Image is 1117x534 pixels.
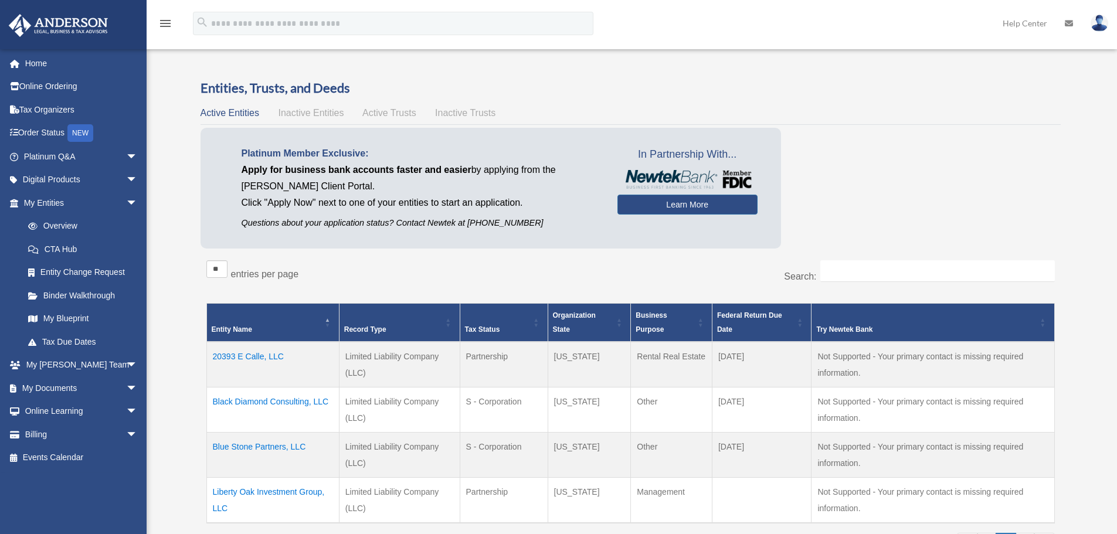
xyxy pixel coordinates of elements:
label: Search: [784,271,816,281]
p: Questions about your application status? Contact Newtek at [PHONE_NUMBER] [242,216,600,230]
a: Digital Productsarrow_drop_down [8,168,155,192]
td: Limited Liability Company (LLC) [339,342,460,387]
a: Tax Due Dates [16,330,150,353]
p: Click "Apply Now" next to one of your entities to start an application. [242,195,600,211]
a: Platinum Q&Aarrow_drop_down [8,145,155,168]
td: [DATE] [712,433,811,478]
span: Tax Status [465,325,500,334]
a: Order StatusNEW [8,121,155,145]
td: Blue Stone Partners, LLC [206,433,339,478]
span: Active Entities [201,108,259,118]
td: Other [631,387,712,433]
i: menu [158,16,172,30]
th: Tax Status: Activate to sort [460,304,548,342]
td: Not Supported - Your primary contact is missing required information. [812,387,1054,433]
a: Events Calendar [8,446,155,470]
span: arrow_drop_down [126,168,150,192]
td: [US_STATE] [548,433,631,478]
a: Online Learningarrow_drop_down [8,400,155,423]
td: [US_STATE] [548,478,631,523]
td: Management [631,478,712,523]
td: S - Corporation [460,433,548,478]
i: search [196,16,209,29]
span: Apply for business bank accounts faster and easier [242,165,471,175]
span: arrow_drop_down [126,376,150,400]
a: Online Ordering [8,75,155,98]
span: arrow_drop_down [126,423,150,447]
th: Organization State: Activate to sort [548,304,631,342]
span: arrow_drop_down [126,353,150,377]
p: Platinum Member Exclusive: [242,145,600,162]
div: Try Newtek Bank [816,322,1036,336]
h3: Entities, Trusts, and Deeds [201,79,1061,97]
td: Limited Liability Company (LLC) [339,478,460,523]
p: by applying from the [PERSON_NAME] Client Portal. [242,162,600,195]
td: Partnership [460,342,548,387]
span: Federal Return Due Date [717,311,782,334]
td: [US_STATE] [548,387,631,433]
td: S - Corporation [460,387,548,433]
span: Inactive Trusts [435,108,495,118]
label: entries per page [231,269,299,279]
a: Billingarrow_drop_down [8,423,155,446]
a: Overview [16,215,144,238]
a: My [PERSON_NAME] Teamarrow_drop_down [8,353,155,377]
td: Black Diamond Consulting, LLC [206,387,339,433]
th: Record Type: Activate to sort [339,304,460,342]
td: [US_STATE] [548,342,631,387]
span: Record Type [344,325,386,334]
span: Inactive Entities [278,108,344,118]
span: arrow_drop_down [126,191,150,215]
a: menu [158,21,172,30]
td: Not Supported - Your primary contact is missing required information. [812,433,1054,478]
a: Binder Walkthrough [16,284,150,307]
td: Not Supported - Your primary contact is missing required information. [812,478,1054,523]
span: arrow_drop_down [126,400,150,424]
th: Entity Name: Activate to invert sorting [206,304,339,342]
td: Other [631,433,712,478]
td: Limited Liability Company (LLC) [339,387,460,433]
img: Anderson Advisors Platinum Portal [5,14,111,37]
th: Federal Return Due Date: Activate to sort [712,304,811,342]
td: [DATE] [712,387,811,433]
td: Rental Real Estate [631,342,712,387]
span: arrow_drop_down [126,145,150,169]
a: My Blueprint [16,307,150,331]
td: Limited Liability Company (LLC) [339,433,460,478]
div: NEW [67,124,93,142]
a: CTA Hub [16,237,150,261]
span: In Partnership With... [617,145,758,164]
img: NewtekBankLogoSM.png [623,170,752,189]
td: Liberty Oak Investment Group, LLC [206,478,339,523]
a: Entity Change Request [16,261,150,284]
th: Try Newtek Bank : Activate to sort [812,304,1054,342]
span: Business Purpose [636,311,667,334]
th: Business Purpose: Activate to sort [631,304,712,342]
td: 20393 E Calle, LLC [206,342,339,387]
td: [DATE] [712,342,811,387]
td: Not Supported - Your primary contact is missing required information. [812,342,1054,387]
a: Learn More [617,195,758,215]
a: My Documentsarrow_drop_down [8,376,155,400]
span: Active Trusts [362,108,416,118]
a: Tax Organizers [8,98,155,121]
img: User Pic [1091,15,1108,32]
td: Partnership [460,478,548,523]
a: My Entitiesarrow_drop_down [8,191,150,215]
span: Entity Name [212,325,252,334]
a: Home [8,52,155,75]
span: Organization State [553,311,596,334]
